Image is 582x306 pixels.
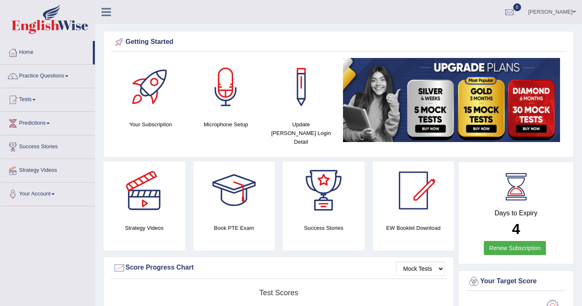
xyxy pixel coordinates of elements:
a: Success Stories [0,135,95,156]
a: Home [0,41,93,62]
a: Your Account [0,183,95,203]
a: Tests [0,88,95,109]
a: Practice Questions [0,65,95,85]
div: Your Target Score [468,275,564,288]
div: Getting Started [113,36,564,48]
h4: Update [PERSON_NAME] Login Detail [268,120,335,146]
a: Predictions [0,112,95,133]
a: Renew Subscription [484,241,546,255]
img: small5.jpg [343,58,560,142]
h4: Microphone Setup [193,120,260,129]
div: Score Progress Chart [113,262,444,274]
b: 4 [512,221,520,237]
h4: Strategy Videos [104,224,185,232]
span: 0 [513,3,522,11]
a: Strategy Videos [0,159,95,180]
h4: Success Stories [283,224,365,232]
h4: Book PTE Exam [193,224,275,232]
h4: Days to Expiry [468,210,564,217]
tspan: Test scores [259,289,298,297]
h4: Your Subscription [117,120,184,129]
h4: EW Booklet Download [373,224,454,232]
